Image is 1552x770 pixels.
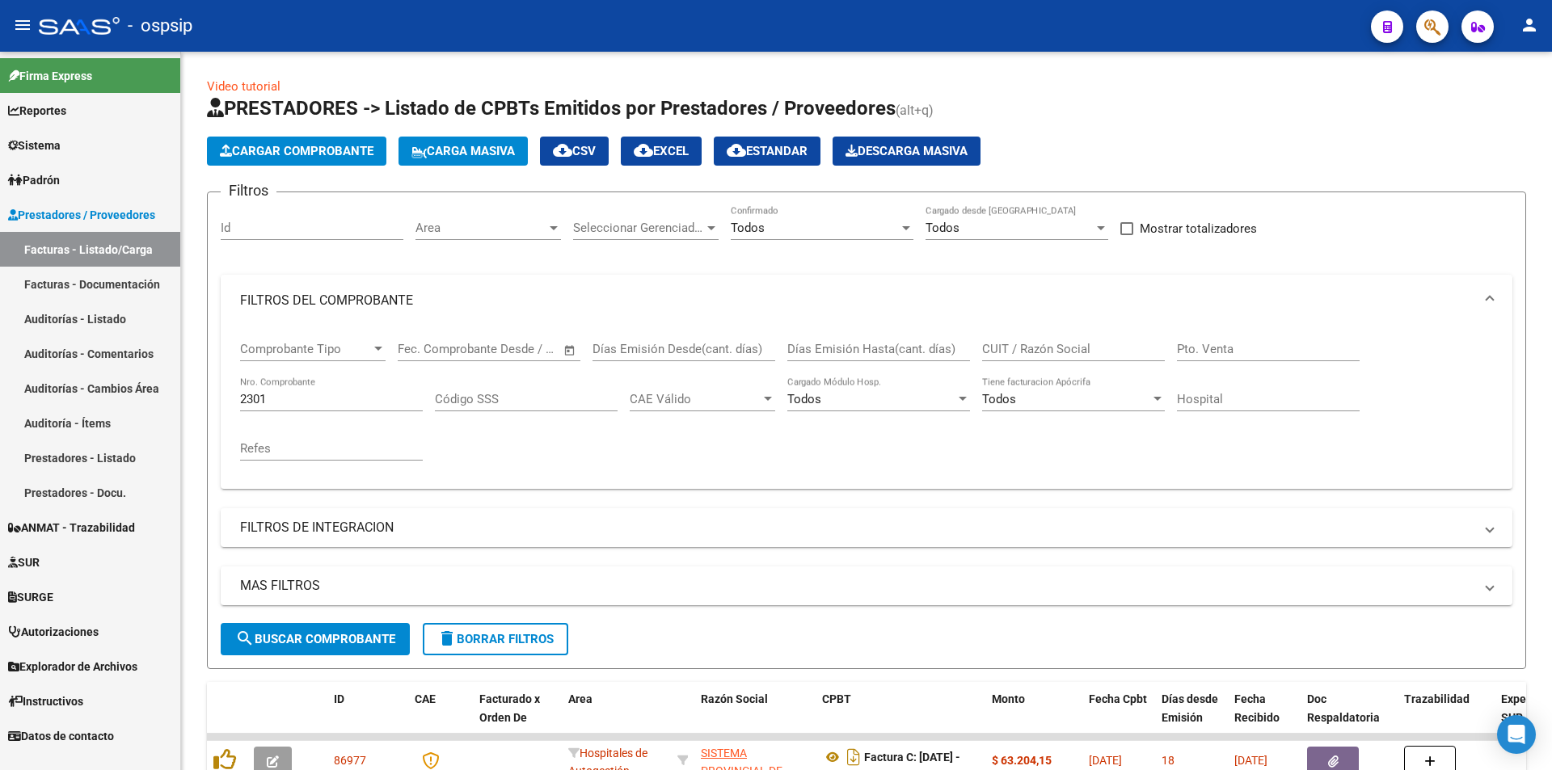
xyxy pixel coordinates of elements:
[1089,754,1122,767] span: [DATE]
[8,519,135,536] span: ANMAT - Trazabilidad
[1404,692,1470,705] span: Trazabilidad
[982,392,1016,406] span: Todos
[1089,692,1147,705] span: Fecha Cpbt
[634,141,653,160] mat-icon: cloud_download
[1162,692,1218,724] span: Días desde Emisión
[992,692,1025,705] span: Monto
[8,67,92,85] span: Firma Express
[1155,682,1228,753] datatable-header-cell: Días desde Emisión
[207,97,896,120] span: PRESTADORES -> Listado de CPBTs Emitidos por Prestadores / Proveedores
[561,341,580,360] button: Open calendar
[568,692,593,705] span: Area
[8,171,60,189] span: Padrón
[833,137,981,166] app-download-masive: Descarga masiva de comprobantes (adjuntos)
[553,141,572,160] mat-icon: cloud_download
[992,754,1052,767] strong: $ 63.204,15
[411,144,515,158] span: Carga Masiva
[128,8,192,44] span: - ospsip
[714,137,820,166] button: Estandar
[8,102,66,120] span: Reportes
[1234,692,1280,724] span: Fecha Recibido
[408,682,473,753] datatable-header-cell: CAE
[235,629,255,648] mat-icon: search
[220,144,373,158] span: Cargar Comprobante
[787,392,821,406] span: Todos
[8,623,99,641] span: Autorizaciones
[1228,682,1301,753] datatable-header-cell: Fecha Recibido
[562,682,671,753] datatable-header-cell: Area
[1301,682,1398,753] datatable-header-cell: Doc Respaldatoria
[399,137,528,166] button: Carga Masiva
[1497,715,1536,754] div: Open Intercom Messenger
[833,137,981,166] button: Descarga Masiva
[221,566,1512,605] mat-expansion-panel-header: MAS FILTROS
[8,206,155,224] span: Prestadores / Proveedores
[630,392,761,406] span: CAE Válido
[701,692,768,705] span: Razón Social
[621,137,702,166] button: EXCEL
[8,692,83,710] span: Instructivos
[207,79,280,94] a: Video tutorial
[479,692,540,724] span: Facturado x Orden De
[473,682,562,753] datatable-header-cell: Facturado x Orden De
[1520,15,1539,35] mat-icon: person
[8,727,114,745] span: Datos de contacto
[221,179,276,202] h3: Filtros
[573,221,704,235] span: Seleccionar Gerenciador
[634,144,689,158] span: EXCEL
[843,744,864,770] i: Descargar documento
[221,508,1512,547] mat-expansion-panel-header: FILTROS DE INTEGRACION
[727,141,746,160] mat-icon: cloud_download
[423,623,568,655] button: Borrar Filtros
[207,137,386,166] button: Cargar Comprobante
[221,275,1512,326] mat-expansion-panel-header: FILTROS DEL COMPROBANTE
[727,144,808,158] span: Estandar
[415,692,436,705] span: CAE
[221,623,410,655] button: Buscar Comprobante
[822,692,851,705] span: CPBT
[731,221,765,235] span: Todos
[334,692,344,705] span: ID
[327,682,408,753] datatable-header-cell: ID
[240,519,1474,536] mat-panel-title: FILTROS DE INTEGRACION
[235,632,395,646] span: Buscar Comprobante
[240,292,1474,309] mat-panel-title: FILTROS DEL COMPROBANTE
[896,103,934,118] span: (alt+q)
[13,15,32,35] mat-icon: menu
[846,144,968,158] span: Descarga Masiva
[334,754,366,767] span: 86977
[985,682,1082,753] datatable-header-cell: Monto
[398,342,450,356] input: Start date
[553,144,596,158] span: CSV
[8,553,40,571] span: SUR
[437,629,457,648] mat-icon: delete
[694,682,816,753] datatable-header-cell: Razón Social
[1162,754,1175,767] span: 18
[221,326,1512,489] div: FILTROS DEL COMPROBANTE
[1307,692,1380,724] span: Doc Respaldatoria
[240,342,371,356] span: Comprobante Tipo
[540,137,609,166] button: CSV
[926,221,959,235] span: Todos
[415,221,546,235] span: Area
[465,342,543,356] input: End date
[437,632,554,646] span: Borrar Filtros
[1398,682,1495,753] datatable-header-cell: Trazabilidad
[1082,682,1155,753] datatable-header-cell: Fecha Cpbt
[8,137,61,154] span: Sistema
[1140,219,1257,238] span: Mostrar totalizadores
[240,577,1474,595] mat-panel-title: MAS FILTROS
[816,682,985,753] datatable-header-cell: CPBT
[8,588,53,606] span: SURGE
[8,658,137,675] span: Explorador de Archivos
[1234,754,1267,767] span: [DATE]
